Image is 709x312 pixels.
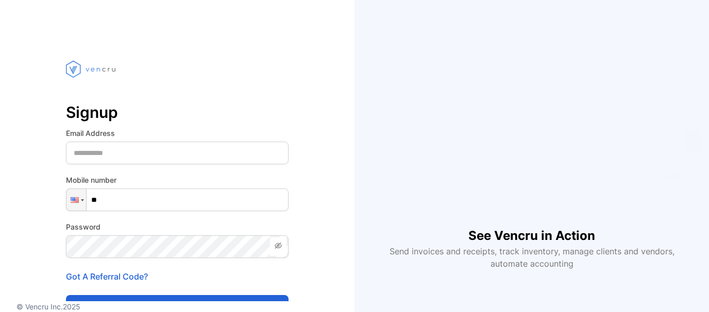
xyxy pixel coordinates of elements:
img: vencru logo [66,41,117,97]
label: Email Address [66,128,289,138]
h1: See Vencru in Action [468,210,595,245]
p: Signup [66,100,289,125]
label: Password [66,221,289,232]
iframe: YouTube video player [390,42,673,210]
div: United States: + 1 [66,189,86,211]
p: Send invoices and receipts, track inventory, manage clients and vendors, automate accounting [383,245,680,270]
label: Mobile number [66,175,289,185]
p: Got A Referral Code? [66,270,289,283]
